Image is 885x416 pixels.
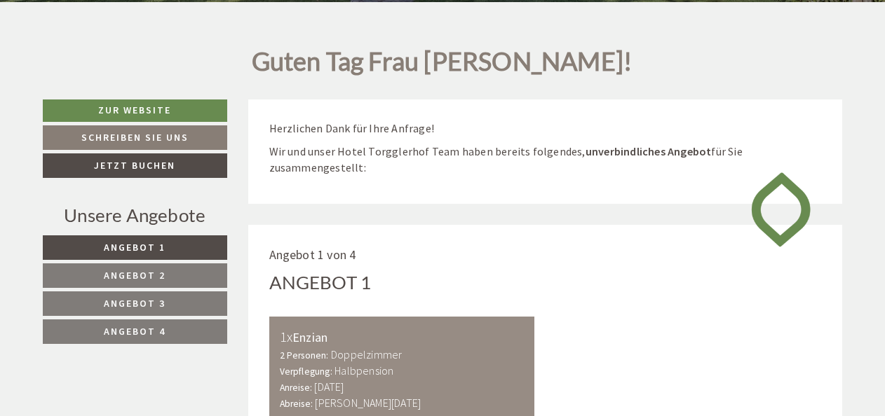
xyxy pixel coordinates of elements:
div: Guten Tag, wie können wir Ihnen helfen? [11,39,229,81]
b: [PERSON_NAME][DATE] [315,396,421,410]
b: Halbpension [335,363,393,377]
a: Jetzt buchen [43,153,227,178]
p: Herzlichen Dank für Ihre Anfrage! [269,120,822,137]
span: Angebot 4 [104,325,165,338]
a: Zur Website [43,99,227,122]
small: Abreise: [280,398,313,410]
div: Unsere Angebote [43,202,227,228]
span: Angebot 3 [104,297,165,310]
div: [DATE] [250,11,302,35]
h1: Guten Tag Frau [PERSON_NAME]! [252,48,633,83]
small: 2 Personen: [280,349,329,361]
b: [DATE] [314,380,344,394]
div: Enzian [280,327,525,347]
b: 1x [280,328,292,345]
span: Angebot 1 von 4 [269,247,356,263]
p: Wir und unser Hotel Torgglerhof Team haben bereits folgendes, für Sie zusammengestellt: [269,144,822,176]
span: Angebot 2 [104,269,165,282]
div: [GEOGRAPHIC_DATA] [22,41,222,53]
div: Angebot 1 [269,270,372,296]
strong: unverbindliches Angebot [586,144,712,158]
span: Angebot 1 [104,241,165,254]
a: Schreiben Sie uns [43,125,227,150]
small: 15:38 [22,69,222,78]
button: Senden [468,369,553,394]
b: Doppelzimmer [331,347,402,361]
small: Verpflegung: [280,366,332,377]
small: Anreise: [280,382,313,394]
img: image [741,160,821,259]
